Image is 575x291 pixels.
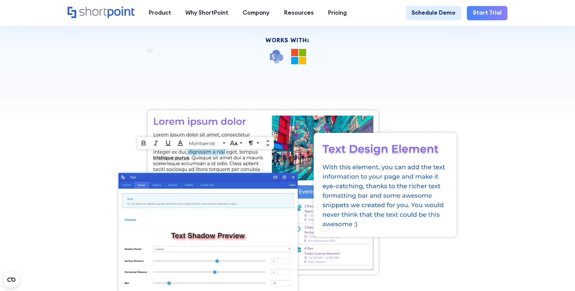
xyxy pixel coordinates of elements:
[68,7,134,19] a: Home
[243,9,270,17] div: Company
[291,49,306,64] img: Microsoft 365 logo
[3,272,19,288] button: Open CMP widget
[284,9,314,17] div: Resources
[178,6,236,20] a: Why ShortPoint
[185,9,228,17] div: Why ShortPoint
[180,38,395,43] div: Works With:
[269,49,284,64] img: SharePoint icon
[142,6,178,20] a: Product
[277,6,321,20] a: Resources
[406,6,462,20] a: Schedule Demo
[321,6,354,20] a: Pricing
[455,214,575,291] iframe: Chat Widget
[328,9,347,17] div: Pricing
[467,6,507,20] a: Start Trial
[149,9,171,17] div: Product
[236,6,277,20] a: Company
